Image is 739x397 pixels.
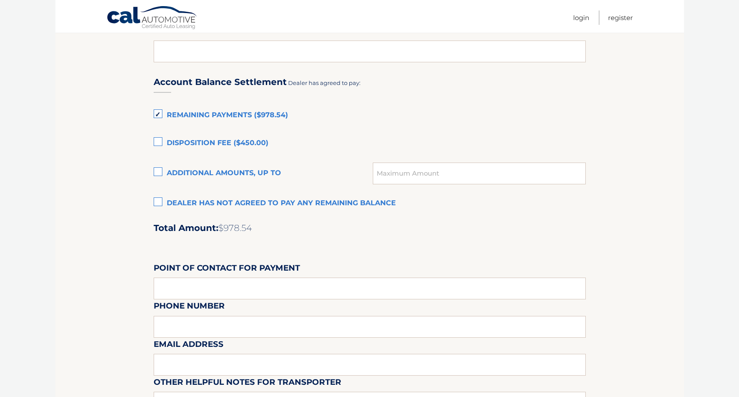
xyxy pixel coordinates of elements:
a: Login [573,10,589,25]
label: Remaining Payments ($978.54) [154,107,586,124]
span: $978.54 [218,223,252,233]
label: Additional amounts, up to [154,165,373,182]
h2: Total Amount: [154,223,586,234]
a: Cal Automotive [107,6,198,31]
label: Email Address [154,338,223,354]
a: Register [608,10,633,25]
label: Other helpful notes for transporter [154,376,341,392]
input: Maximum Amount [373,163,585,184]
span: Dealer has agreed to pay: [288,79,361,86]
label: Dealer has not agreed to pay any remaining balance [154,195,586,212]
label: Disposition Fee ($450.00) [154,135,586,152]
h3: Account Balance Settlement [154,77,287,88]
label: Point of Contact for Payment [154,261,300,278]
